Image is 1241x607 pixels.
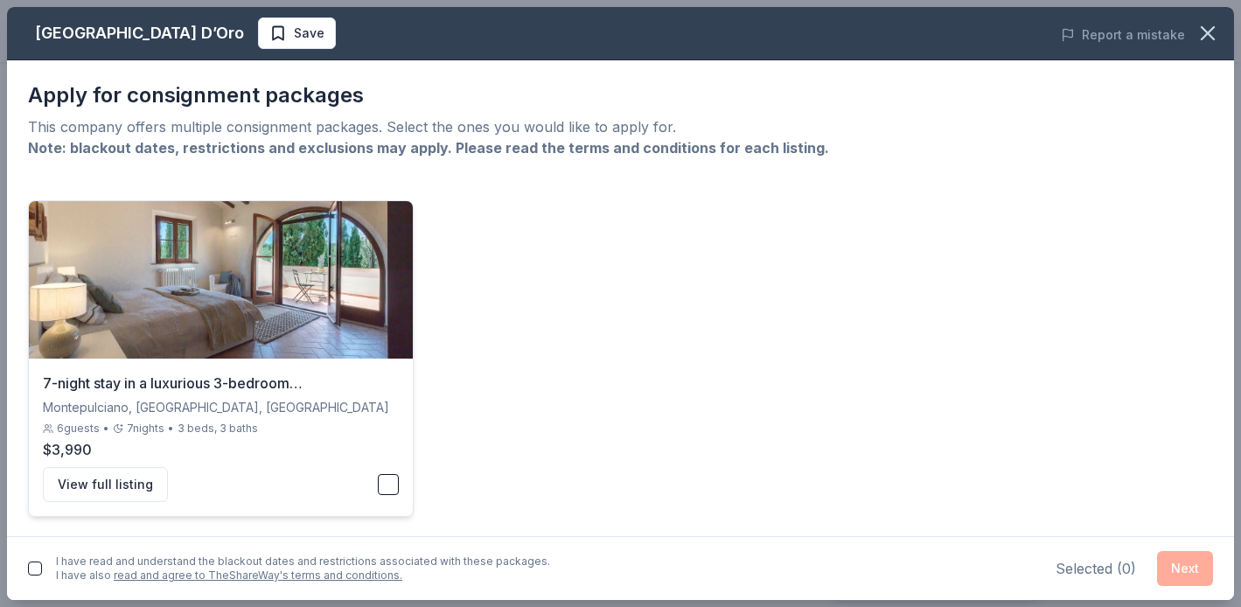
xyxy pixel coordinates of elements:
div: $3,990 [43,439,399,460]
span: 6 guests [57,422,100,436]
div: 3 beds, 3 baths [178,422,258,436]
div: • [103,422,109,436]
button: Report a mistake [1061,24,1185,45]
div: • [168,422,174,436]
div: [GEOGRAPHIC_DATA] D’Oro [35,19,244,47]
div: Apply for consignment packages [28,81,1213,109]
a: read and agree to TheShareWay's terms and conditions. [114,569,402,582]
div: I have read and understand the blackout dates and restrictions associated with these packages. I ... [56,555,550,583]
div: 7-night stay in a luxurious 3-bedroom [GEOGRAPHIC_DATA] [43,373,399,394]
span: Save [294,23,324,44]
img: 7-night stay in a luxurious 3-bedroom Tuscan Villa [29,201,413,359]
div: Selected ( 0 ) [1056,558,1136,579]
div: Note: blackout dates, restrictions and exclusions may apply. Please read the terms and conditions... [28,137,1213,158]
span: 7 nights [127,422,164,436]
div: Montepulciano, [GEOGRAPHIC_DATA], [GEOGRAPHIC_DATA] [43,397,399,418]
div: This company offers multiple consignment packages. Select the ones you would like to apply for. [28,116,1213,137]
button: Save [258,17,336,49]
button: View full listing [43,467,168,502]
